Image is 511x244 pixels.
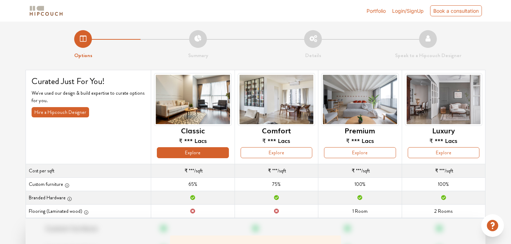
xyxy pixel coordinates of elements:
[157,147,229,158] button: Explore
[74,51,92,59] strong: Options
[188,51,208,59] strong: Summary
[430,5,482,16] div: Book a consultation
[345,126,375,134] h6: Premium
[324,147,396,158] button: Explore
[318,164,402,178] td: /sqft
[432,126,455,134] h6: Luxury
[318,205,402,218] td: 1 Room
[32,107,89,117] button: Hire a Hipcouch Designer
[405,73,482,126] img: header-preview
[235,178,318,191] td: 75%
[28,5,64,17] img: logo-horizontal.svg
[238,73,315,126] img: header-preview
[402,178,485,191] td: 100%
[402,205,485,218] td: 2 Rooms
[151,164,235,178] td: /sqft
[151,178,235,191] td: 65%
[26,191,151,205] th: Branded Hardware
[262,126,291,134] h6: Comfort
[392,8,424,14] span: Login/SignUp
[235,164,318,178] td: /sqft
[26,164,151,178] th: Cost per sqft
[154,73,231,126] img: header-preview
[181,126,205,134] h6: Classic
[26,178,151,191] th: Custom furniture
[408,147,479,158] button: Explore
[28,3,64,19] span: logo-horizontal.svg
[305,51,321,59] strong: Details
[367,7,386,15] a: Portfolio
[26,205,151,218] th: Flooring (Laminated wood)
[318,178,402,191] td: 100%
[321,73,399,126] img: header-preview
[32,76,145,87] h4: Curated Just For You!
[402,164,485,178] td: /sqft
[32,89,145,104] p: We've used our design & build expertise to curate options for you.
[241,147,312,158] button: Explore
[395,51,461,59] strong: Speak to a Hipcouch Designer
